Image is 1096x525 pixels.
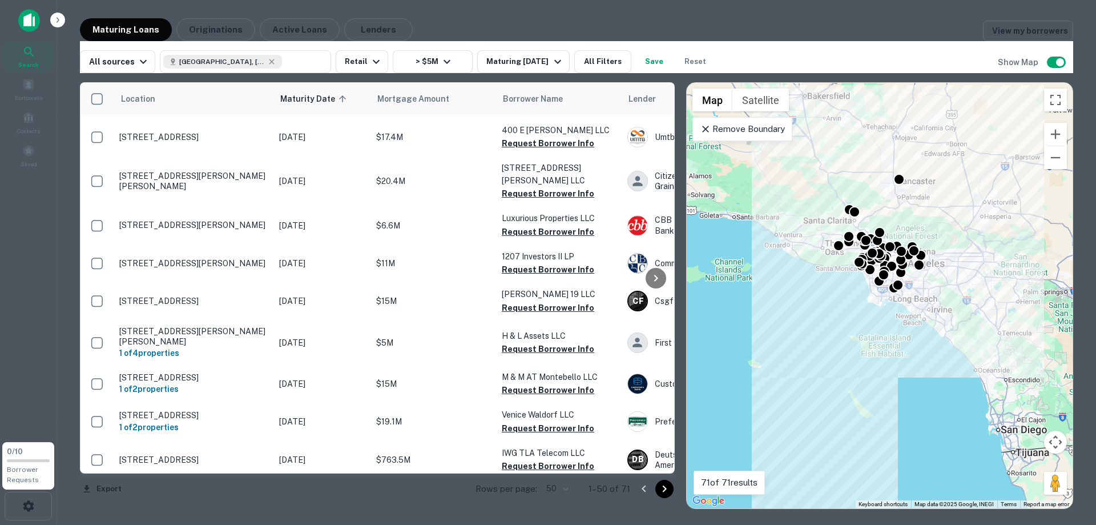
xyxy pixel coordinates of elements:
[119,372,268,383] p: [STREET_ADDRESS]
[502,288,616,300] p: [PERSON_NAME] 19 LLC
[1044,146,1067,169] button: Zoom out
[7,447,23,456] span: 0 / 10
[18,9,40,32] img: capitalize-icon.png
[1044,89,1067,111] button: Toggle fullscreen view
[393,50,473,73] button: > $5M
[628,412,647,431] img: picture
[377,92,464,106] span: Mortgage Amount
[589,482,630,496] p: 1–50 of 71
[1039,434,1096,488] iframe: Chat Widget
[279,295,365,307] p: [DATE]
[279,415,365,428] p: [DATE]
[119,383,268,395] h6: 1 of 2 properties
[677,50,714,73] button: Reset
[119,455,268,465] p: [STREET_ADDRESS]
[502,383,594,397] button: Request Borrower Info
[502,330,616,342] p: H & L Assets LLC
[692,89,732,111] button: Show street map
[376,415,490,428] p: $19.1M
[279,378,365,390] p: [DATE]
[502,342,594,356] button: Request Borrower Info
[628,127,647,147] img: picture
[690,494,727,508] a: Open this area in Google Maps (opens a new window)
[628,92,656,106] span: Lender
[179,57,265,67] span: [GEOGRAPHIC_DATA], [GEOGRAPHIC_DATA], [GEOGRAPHIC_DATA]
[119,347,268,359] h6: 1 of 4 properties
[21,159,37,169] span: Saved
[376,336,490,349] p: $5M
[18,60,39,69] span: Search
[502,137,594,150] button: Request Borrower Info
[1001,501,1017,507] a: Terms (opens in new tab)
[260,18,340,41] button: Active Loans
[502,225,594,239] button: Request Borrower Info
[627,374,799,394] div: Customers Bank
[701,476,757,490] p: 71 of 71 results
[119,132,268,142] p: [STREET_ADDRESS]
[89,55,150,69] div: All sources
[627,253,799,274] div: Commercial Bank Of [US_STATE]
[344,18,413,41] button: Lenders
[119,258,268,268] p: [STREET_ADDRESS][PERSON_NAME]
[502,263,594,276] button: Request Borrower Info
[914,501,994,507] span: Map data ©2025 Google, INEGI
[119,171,268,191] p: [STREET_ADDRESS][PERSON_NAME][PERSON_NAME]
[7,466,39,484] span: Borrower Requests
[502,187,594,201] button: Request Borrower Info
[376,378,490,390] p: $15M
[336,50,388,73] button: Retail
[376,295,490,307] p: $15M
[502,250,616,263] p: 1207 Investors II LP
[1044,123,1067,146] button: Zoom in
[502,459,594,473] button: Request Borrower Info
[376,219,490,232] p: $6.6M
[655,480,674,498] button: Go to next page
[376,131,490,143] p: $17.4M
[279,454,365,466] p: [DATE]
[486,55,564,69] div: Maturing [DATE]
[503,92,563,106] span: Borrower Name
[80,480,124,498] button: Export
[700,122,785,136] p: Remove Boundary
[627,291,799,311] div: Csgf Facility Fund III LLC
[279,219,365,232] p: [DATE]
[687,83,1073,508] div: 0 0
[502,447,616,459] p: IWG TLA Telecom LLC
[627,127,799,147] div: Umtb [GEOGRAPHIC_DATA]
[119,220,268,230] p: [STREET_ADDRESS][PERSON_NAME]
[502,212,616,225] p: Luxurious Properties LLC
[636,50,672,73] button: Save your search to get updates of matches that match your search criteria.
[120,92,155,106] span: Location
[280,92,350,106] span: Maturity Date
[119,326,268,347] p: [STREET_ADDRESS][PERSON_NAME][PERSON_NAME]
[628,254,647,273] img: picture
[502,408,616,421] p: Venice Waldorf LLC
[542,480,570,497] div: 50
[376,454,490,466] p: $763.5M
[690,494,727,508] img: Google
[627,215,799,235] div: CBB Bank - Commonwealth Business Bank
[859,500,908,508] button: Keyboard shortcuts
[628,374,647,394] img: picture
[279,257,365,270] p: [DATE]
[119,296,268,306] p: [STREET_ADDRESS]
[279,336,365,349] p: [DATE]
[502,124,616,137] p: 400 E [PERSON_NAME] LLC
[627,450,799,470] div: Deutsche Bank Trust Company Americas
[632,454,643,466] p: D B
[632,295,643,307] p: C F
[732,89,789,111] button: Show satellite imagery
[627,411,799,432] div: Preferred Bank
[279,175,365,187] p: [DATE]
[119,410,268,420] p: [STREET_ADDRESS]
[80,18,172,41] button: Maturing Loans
[119,421,268,434] h6: 1 of 2 properties
[627,332,799,353] div: First General Bank
[17,126,40,135] span: Contacts
[476,482,537,496] p: Rows per page:
[502,301,594,315] button: Request Borrower Info
[15,93,42,102] span: Borrowers
[1044,431,1067,454] button: Map camera controls
[627,171,799,191] div: Citizens Bank And Trust Company Of Grainger County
